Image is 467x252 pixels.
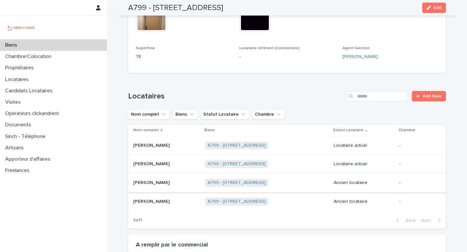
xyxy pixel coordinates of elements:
[128,174,446,192] tr: [PERSON_NAME][PERSON_NAME] A799 - [STREET_ADDRESS] Ancien locataire-
[399,161,436,167] p: -
[133,179,171,186] p: [PERSON_NAME]
[208,199,266,204] a: A799 - [STREET_ADDRESS]
[3,133,51,140] p: Sinch - Téléphone
[128,192,446,211] tr: [PERSON_NAME][PERSON_NAME] A799 - [STREET_ADDRESS] Ancien locataire-
[421,218,435,223] span: Next
[200,109,249,120] button: Statut Locataire
[128,3,223,13] h2: A799 - [STREET_ADDRESS]
[423,94,442,98] span: Add New
[128,92,344,101] h1: Locataires
[346,91,408,101] input: Search
[133,198,171,204] p: [PERSON_NAME]
[342,53,378,60] a: [PERSON_NAME]
[342,46,370,50] span: Agent Gestion
[412,91,446,101] a: Add New
[239,46,300,50] span: Locataire référent (Colocations)
[208,161,266,167] a: A799 - [STREET_ADDRESS]
[133,142,171,148] p: [PERSON_NAME]
[391,218,418,223] button: Back
[136,242,208,249] h2: A remplir par le commercial
[334,180,394,186] p: Ancien locataire
[3,122,36,128] p: Documents
[3,156,55,162] p: Apporteur d'affaires
[334,161,394,167] p: Locataire actuel
[208,180,266,186] a: A799 - [STREET_ADDRESS]
[418,218,446,223] button: Next
[128,136,446,155] tr: [PERSON_NAME][PERSON_NAME] A799 - [STREET_ADDRESS] Locataire actuel-
[133,127,159,134] p: Nom complet
[128,109,170,120] button: Nom complet
[422,3,446,13] button: Edit
[3,76,34,83] p: Locataires
[334,199,394,204] p: Ancien locataire
[5,21,37,34] img: UCB0brd3T0yccxBKYDjQ
[333,127,364,134] p: Statut Locataire
[133,160,171,167] p: [PERSON_NAME]
[252,109,285,120] button: Chambre
[3,65,39,71] p: Propriétaires
[3,99,26,105] p: Visites
[208,143,266,148] a: A799 - [STREET_ADDRESS]
[399,127,415,134] p: Chambre
[399,199,436,204] p: -
[434,6,442,10] span: Edit
[3,167,35,174] p: Freelances
[136,53,232,60] p: 78
[173,109,198,120] button: Biens
[3,42,22,48] p: Biens
[3,88,58,94] p: Candidats Locataires
[399,180,436,186] p: -
[334,143,394,148] p: Locataire actuel
[3,110,64,117] p: Operateurs clickandrent
[204,127,215,134] p: Biens
[402,218,416,223] span: Back
[136,46,155,50] span: Superficie
[128,155,446,174] tr: [PERSON_NAME][PERSON_NAME] A799 - [STREET_ADDRESS] Locataire actuel-
[3,53,56,60] p: Chambre/Colocation
[399,143,436,148] p: -
[128,212,147,228] p: 1 of 1
[3,145,29,151] p: Artisans
[239,53,335,60] p: -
